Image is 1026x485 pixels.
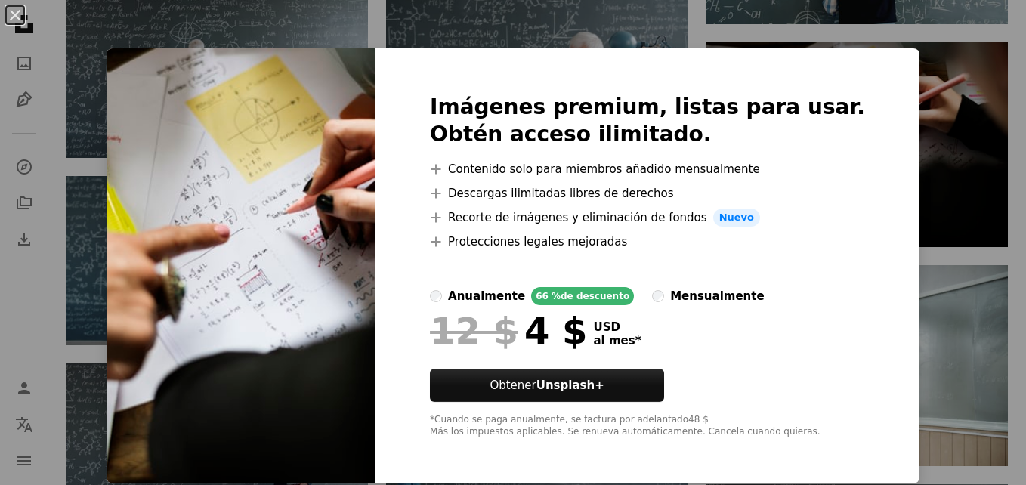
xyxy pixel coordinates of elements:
[652,290,664,302] input: mensualmente
[448,287,525,305] div: anualmente
[430,369,664,402] button: ObtenerUnsplash+
[430,311,587,351] div: 4 $
[670,287,764,305] div: mensualmente
[430,233,865,251] li: Protecciones legales mejoradas
[430,209,865,227] li: Recorte de imágenes y eliminación de fondos
[713,209,760,227] span: Nuevo
[593,320,641,334] span: USD
[430,94,865,148] h2: Imágenes premium, listas para usar. Obtén acceso ilimitado.
[536,378,604,392] strong: Unsplash+
[593,334,641,348] span: al mes *
[430,290,442,302] input: anualmente66 %de descuento
[531,287,634,305] div: 66 % de descuento
[430,414,865,438] div: *Cuando se paga anualmente, se factura por adelantado 48 $ Más los impuestos aplicables. Se renue...
[430,311,518,351] span: 12 $
[430,160,865,178] li: Contenido solo para miembros añadido mensualmente
[430,184,865,202] li: Descargas ilimitadas libres de derechos
[107,48,375,483] img: premium_photo-1726711282535-f18eacbef197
